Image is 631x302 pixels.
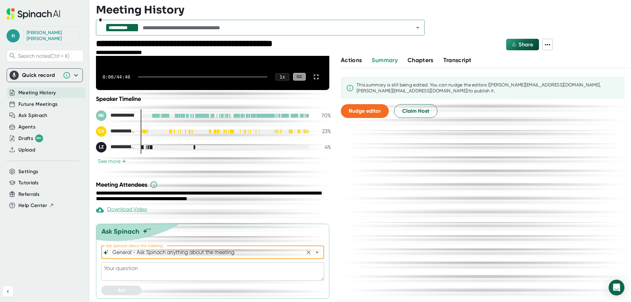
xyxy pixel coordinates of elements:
button: Drafts 99+ [18,134,43,142]
button: Transcript [443,56,472,65]
div: This summary is still being edited. You can nudge the editor s ([PERSON_NAME][EMAIL_ADDRESS][DOMA... [357,82,619,94]
span: Nudge editor [349,108,381,114]
div: Nicole Kelly [96,110,135,121]
span: Share [519,41,533,48]
button: Chapters [408,56,433,65]
button: Settings [18,168,38,175]
span: Actions [341,57,362,64]
div: Quick record [22,72,59,79]
button: Actions [341,56,362,65]
div: Logan Zumbrun [96,142,135,152]
div: Meeting Attendees [96,181,333,189]
button: Claim Host [394,104,437,118]
button: Meeting History [18,89,56,97]
button: Open [313,248,322,257]
div: Quick record [10,69,80,82]
span: Claim Host [402,107,429,115]
div: CK [96,126,106,137]
div: Download Video [96,206,147,214]
div: 1 x [275,73,289,81]
button: See more+ [96,158,128,165]
button: Share [506,39,539,50]
div: Charlie Konoske [96,126,135,137]
button: Referrals [18,191,39,198]
span: Summary [372,57,397,64]
button: Collapse sidebar [3,286,13,297]
button: Nudge editor [341,104,389,118]
div: Open Intercom Messenger [609,280,624,295]
button: Ask [101,286,142,295]
div: 4 % [315,144,331,150]
div: Ask Spinach [102,227,139,235]
button: Upload [18,146,35,154]
button: Agents [18,123,35,131]
button: Summary [372,56,397,65]
div: 0:00 / 44:40 [103,74,130,80]
div: 23 % [315,128,331,134]
button: Clear [304,248,313,257]
span: Search notes (Ctrl + K) [18,53,82,59]
h3: Meeting History [96,4,184,16]
span: Chapters [408,57,433,64]
div: Nicole Kelly [27,30,76,41]
div: 99+ [35,134,43,142]
span: Transcript [443,57,472,64]
button: Help Center [18,202,54,209]
div: Speaker Timeline [96,95,331,103]
button: Ask Spinach [18,112,48,119]
span: n [7,29,20,42]
button: Open [413,23,422,32]
div: LZ [96,142,106,152]
span: Ask [118,288,125,293]
button: Future Meetings [18,101,58,108]
button: Tutorials [18,179,38,187]
span: + [122,159,126,164]
span: Help Center [18,202,47,209]
input: What can we do to help? [111,248,303,257]
div: NK [96,110,106,121]
div: CC [293,73,306,81]
div: Drafts [18,134,43,142]
div: 70 % [315,112,331,119]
